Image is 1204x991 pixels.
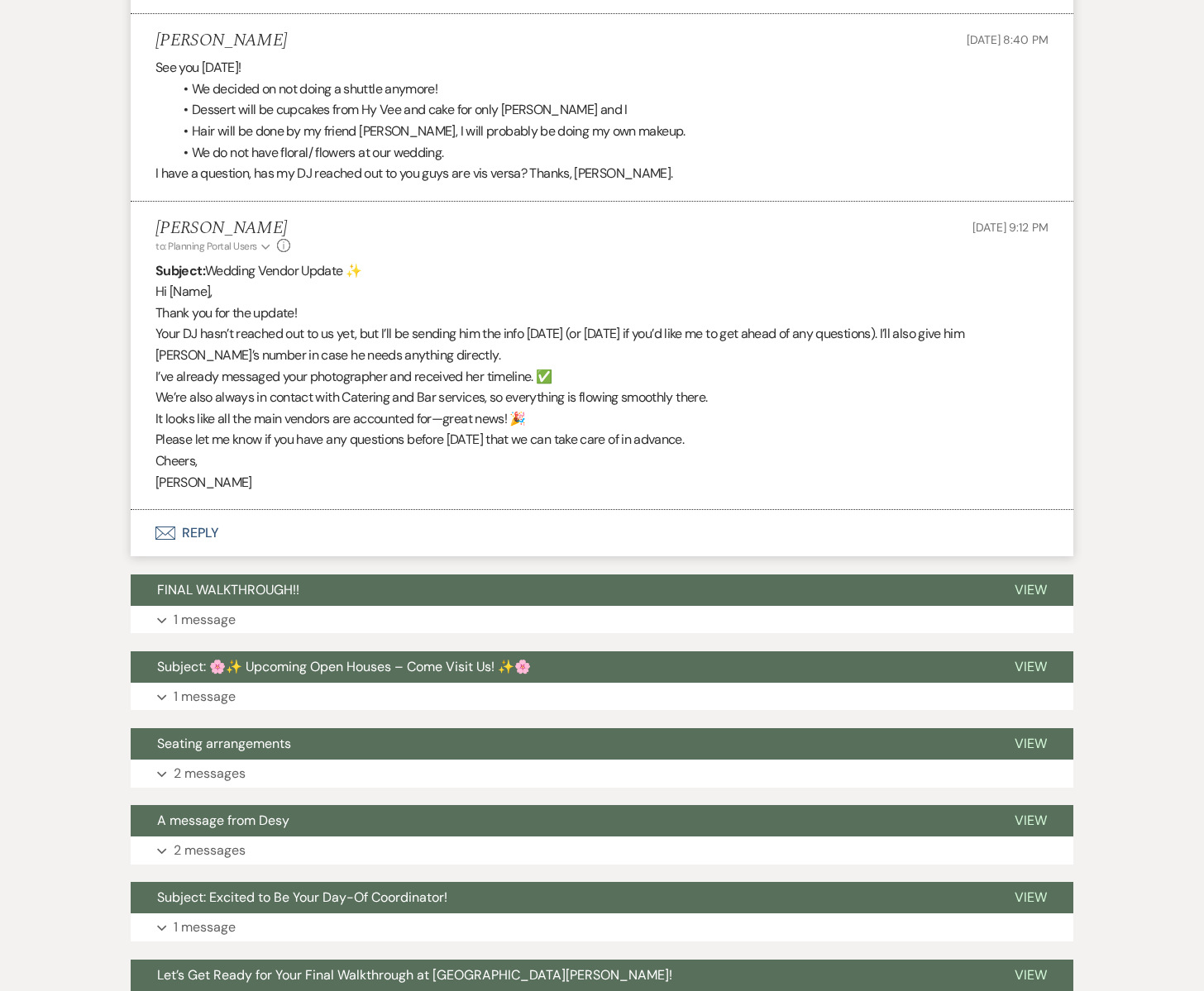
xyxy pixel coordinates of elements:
[174,686,236,708] p: 1 message
[131,574,988,606] button: FINAL WALKTHROUGH!!
[131,728,988,760] button: Seating arrangements
[157,966,672,984] span: Let’s Get Ready for Your Final Walkthrough at [GEOGRAPHIC_DATA][PERSON_NAME]!
[131,760,1073,788] button: 2 messages
[131,960,988,991] button: Let’s Get Ready for Your Final Walkthrough at [GEOGRAPHIC_DATA][PERSON_NAME]!
[157,581,299,598] span: FINAL WALKTHROUGH!!
[155,366,1049,388] p: I’ve already messaged your photographer and received her timeline. ✅
[155,57,1049,79] p: See you [DATE]!
[155,239,273,254] button: to: Planning Portal Users
[157,812,289,829] span: A message from Desy
[988,882,1073,913] button: View
[988,960,1073,991] button: View
[157,658,531,675] span: Subject: 🌸✨ Upcoming Open Houses – Come Visit Us! ✨🌸
[155,323,1049,365] p: Your DJ hasn’t reached out to us yet, but I’ll be sending him the info [DATE] (or [DATE] if you’d...
[131,805,988,836] button: A message from Desy
[972,220,1049,235] span: [DATE] 9:12 PM
[131,683,1073,711] button: 1 message
[988,728,1073,760] button: View
[131,510,1073,556] button: Reply
[174,609,236,631] p: 1 message
[172,79,1049,100] li: We decided on not doing a shuttle anymore!
[155,303,1049,324] p: Thank you for the update!
[157,735,291,752] span: Seating arrangements
[155,262,205,279] strong: Subject:
[131,836,1073,865] button: 2 messages
[1015,658,1047,675] span: View
[157,889,447,906] span: Subject: Excited to Be Your Day-Of Coordinator!
[172,99,1049,121] li: Dessert will be cupcakes from Hy Vee and cake for only [PERSON_NAME] and I
[155,218,290,239] h5: [PERSON_NAME]
[155,31,287,51] h5: [PERSON_NAME]
[1015,812,1047,829] span: View
[988,805,1073,836] button: View
[1015,966,1047,984] span: View
[174,917,236,938] p: 1 message
[155,472,1049,493] p: [PERSON_NAME]
[1015,581,1047,598] span: View
[155,260,1049,282] p: Wedding Vendor Update ✨
[1015,735,1047,752] span: View
[172,121,1049,142] li: Hair will be done by my friend [PERSON_NAME], I will probably be doing my own makeup.
[967,32,1049,47] span: [DATE] 8:40 PM
[988,574,1073,606] button: View
[155,387,1049,408] p: We’re also always in contact with Catering and Bar services, so everything is flowing smoothly th...
[131,913,1073,941] button: 1 message
[155,240,257,253] span: to: Planning Portal Users
[155,163,1049,184] p: I have a question, has my DJ reached out to you guys are vis versa? Thanks, [PERSON_NAME].
[131,651,988,683] button: Subject: 🌸✨ Upcoming Open Houses – Come Visit Us! ✨🌸
[131,606,1073,634] button: 1 message
[174,840,246,861] p: 2 messages
[155,429,1049,450] p: Please let me know if you have any questions before [DATE] that we can take care of in advance.
[1015,889,1047,906] span: View
[131,882,988,913] button: Subject: Excited to Be Your Day-Of Coordinator!
[155,281,1049,303] p: Hi [Name],
[155,450,1049,472] p: Cheers,
[174,763,246,784] p: 2 messages
[172,142,1049,164] li: We do not have floral/ flowers at our wedding.
[988,651,1073,683] button: View
[155,408,1049,430] p: It looks like all the main vendors are accounted for—great news! 🎉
